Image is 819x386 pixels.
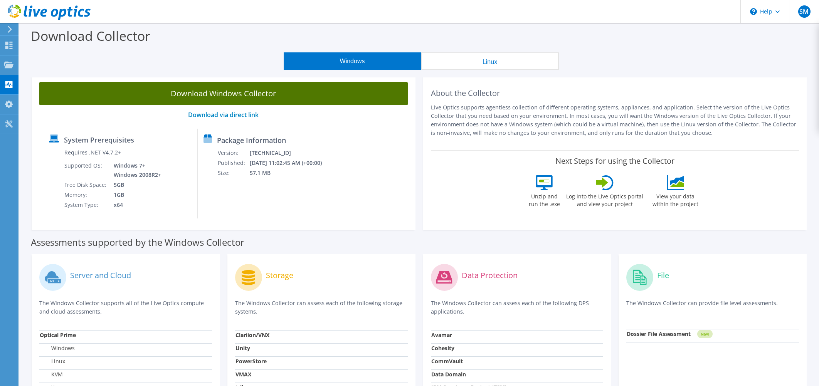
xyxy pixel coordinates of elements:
p: The Windows Collector can provide file level assessments. [626,299,799,315]
strong: Data Domain [431,371,466,378]
p: Live Optics supports agentless collection of different operating systems, appliances, and applica... [431,103,799,137]
label: Server and Cloud [70,272,131,279]
td: Size: [217,168,249,178]
label: System Prerequisites [64,136,134,144]
label: Download Collector [31,27,150,45]
label: Windows [40,344,75,352]
strong: Optical Prime [40,331,76,339]
td: Memory: [64,190,108,200]
strong: Dossier File Assessment [627,330,691,337]
label: KVM [40,371,63,378]
td: 1GB [108,190,163,200]
td: Windows 7+ Windows 2008R2+ [108,161,163,180]
p: The Windows Collector can assess each of the following storage systems. [235,299,408,316]
label: Requires .NET V4.7.2+ [64,149,121,156]
td: [TECHNICAL_ID] [249,148,332,158]
strong: CommVault [431,357,463,365]
button: Windows [284,52,421,70]
a: Download via direct link [188,111,259,119]
td: System Type: [64,200,108,210]
label: Log into the Live Optics portal and view your project [566,190,644,208]
label: Data Protection [462,272,518,279]
label: Linux [40,357,65,365]
label: Assessments supported by the Windows Collector [31,238,244,246]
label: File [657,272,669,279]
td: [DATE] 11:02:45 AM (+00:00) [249,158,332,168]
td: Published: [217,158,249,168]
td: 5GB [108,180,163,190]
p: The Windows Collector can assess each of the following DPS applications. [431,299,604,316]
td: x64 [108,200,163,210]
strong: Avamar [431,331,452,339]
strong: PowerStore [235,357,267,365]
strong: Cohesity [431,344,454,352]
td: Supported OS: [64,161,108,180]
td: Version: [217,148,249,158]
p: The Windows Collector supports all of the Live Optics compute and cloud assessments. [39,299,212,316]
button: Linux [421,52,559,70]
a: Download Windows Collector [39,82,408,105]
label: Next Steps for using the Collector [555,156,674,166]
label: Package Information [217,136,286,144]
strong: Clariion/VNX [235,331,269,339]
label: Unzip and run the .exe [526,190,562,208]
strong: Unity [235,344,250,352]
tspan: NEW! [701,332,709,336]
label: View your data within the project [647,190,703,208]
svg: \n [750,8,757,15]
label: Storage [266,272,293,279]
span: SM [798,5,811,18]
h2: About the Collector [431,89,799,98]
td: Free Disk Space: [64,180,108,190]
strong: VMAX [235,371,251,378]
td: 57.1 MB [249,168,332,178]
